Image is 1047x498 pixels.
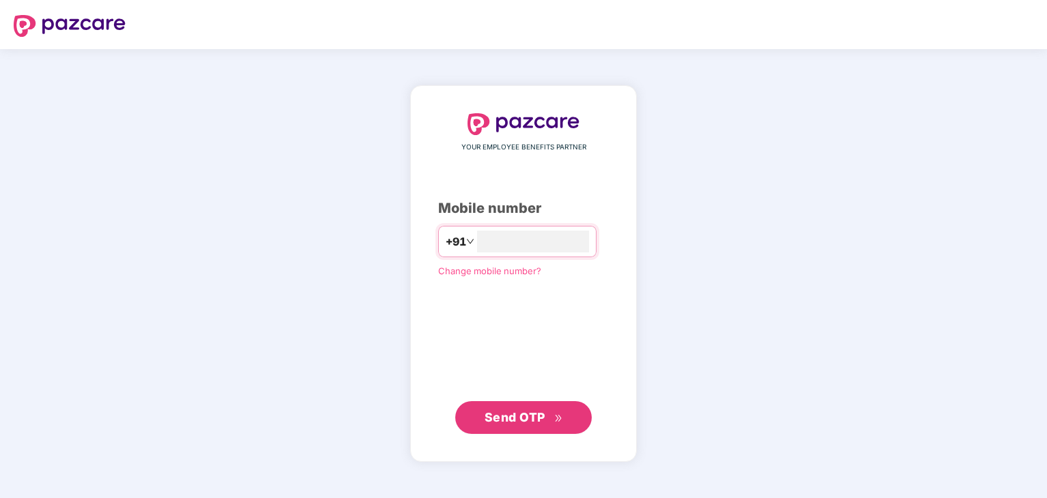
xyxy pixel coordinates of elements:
[468,113,579,135] img: logo
[14,15,126,37] img: logo
[466,237,474,246] span: down
[438,198,609,219] div: Mobile number
[461,142,586,153] span: YOUR EMPLOYEE BENEFITS PARTNER
[455,401,592,434] button: Send OTPdouble-right
[554,414,563,423] span: double-right
[446,233,466,250] span: +91
[438,265,541,276] a: Change mobile number?
[485,410,545,424] span: Send OTP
